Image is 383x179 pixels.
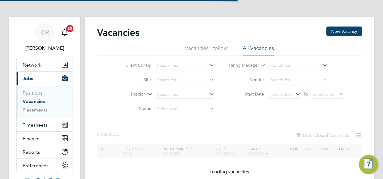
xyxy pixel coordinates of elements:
[359,155,378,174] button: Engage Resource Center
[17,85,73,118] div: Jobs
[302,90,310,98] span: To
[23,163,48,168] span: Preferences
[155,105,214,113] input: Select one
[111,91,146,97] label: Position
[97,27,139,39] h2: Vacancies
[229,77,264,82] label: Vendor
[59,23,71,42] a: 20
[23,107,48,113] a: Placements
[243,45,274,55] li: All Vacancies
[155,76,214,84] input: Search for...
[23,99,45,104] a: Vacancies
[17,118,73,131] button: Timesheets
[17,58,73,71] button: Network
[23,122,48,128] span: Timesheets
[23,149,40,155] span: Reports
[268,76,328,84] input: Search for...
[16,45,73,52] span: Kirsty Roberts
[116,62,151,68] label: Client Config
[326,27,362,36] button: New Vacancy
[97,131,120,138] div: Showing
[116,106,151,111] label: Status
[229,91,264,97] label: Start Date
[23,136,39,141] span: Finance
[23,76,33,81] span: Jobs
[16,23,73,52] a: KR[PERSON_NAME]
[116,131,119,137] span: ...
[185,45,228,55] li: Vacancies I follow
[17,132,73,145] button: Finance
[116,77,151,82] label: Site
[155,90,214,99] input: Search for...
[40,29,49,36] span: KR
[224,62,259,68] label: Hiring Manager
[17,72,73,85] button: Jobs
[155,61,214,70] input: Search for...
[23,62,42,68] span: Network
[296,132,349,138] label: Hide Closed Vacancies
[66,25,73,32] span: 20
[23,90,42,96] a: Positions
[268,61,328,70] input: Search for...
[313,92,335,97] span: Select date
[17,159,73,172] button: Preferences
[17,145,73,159] button: Reports
[270,92,292,97] span: Select date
